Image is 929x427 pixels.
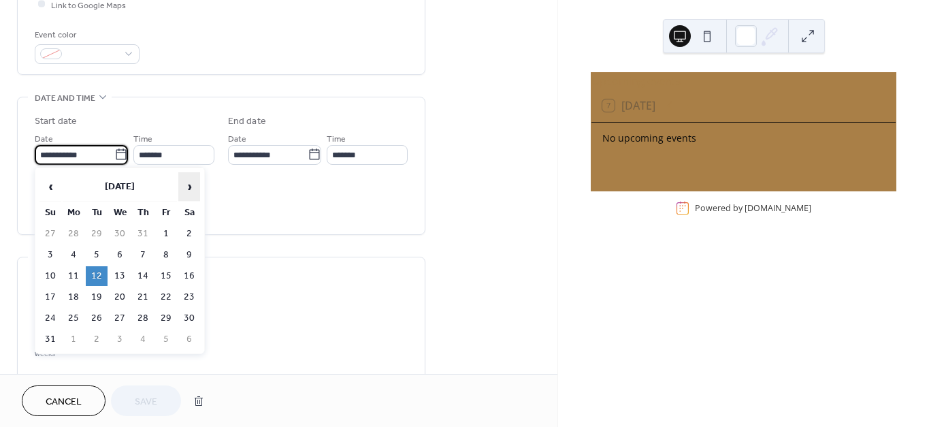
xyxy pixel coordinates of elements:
div: No upcoming events [602,131,885,145]
td: 25 [63,309,84,328]
span: Cancel [46,395,82,409]
span: Date [35,131,53,146]
td: 2 [178,224,200,244]
td: 4 [63,245,84,265]
div: Upcoming events [591,73,896,89]
td: 19 [86,287,108,307]
th: Su [39,203,61,223]
td: 21 [132,287,154,307]
td: 5 [155,330,177,349]
td: 14 [132,266,154,286]
td: 31 [132,224,154,244]
td: 28 [63,224,84,244]
td: 30 [178,309,200,328]
td: 27 [39,224,61,244]
span: Date [228,131,246,146]
td: 1 [155,224,177,244]
a: [DOMAIN_NAME] [745,202,811,214]
th: We [109,203,131,223]
div: Start date [35,114,77,129]
td: 8 [155,245,177,265]
td: 30 [109,224,131,244]
span: Time [327,131,346,146]
th: Th [132,203,154,223]
div: Powered by [695,202,811,214]
td: 18 [63,287,84,307]
td: 3 [39,245,61,265]
td: 20 [109,287,131,307]
td: 4 [132,330,154,349]
th: Mo [63,203,84,223]
td: 31 [39,330,61,349]
td: 17 [39,287,61,307]
td: 6 [109,245,131,265]
td: 27 [109,309,131,328]
span: › [179,173,199,200]
td: 5 [86,245,108,265]
td: 10 [39,266,61,286]
span: ‹ [40,173,61,200]
td: 28 [132,309,154,328]
span: Time [133,131,152,146]
td: 7 [132,245,154,265]
td: 13 [109,266,131,286]
div: End date [228,114,266,129]
td: 3 [109,330,131,349]
th: Sa [178,203,200,223]
td: 15 [155,266,177,286]
td: 9 [178,245,200,265]
th: [DATE] [63,172,177,202]
td: 11 [63,266,84,286]
td: 16 [178,266,200,286]
th: Fr [155,203,177,223]
td: 26 [86,309,108,328]
td: 29 [86,224,108,244]
td: 6 [178,330,200,349]
th: Tu [86,203,108,223]
td: 2 [86,330,108,349]
button: Cancel [22,385,105,416]
div: Event color [35,28,137,42]
td: 12 [86,266,108,286]
td: 1 [63,330,84,349]
td: 29 [155,309,177,328]
td: 22 [155,287,177,307]
span: Date and time [35,91,95,106]
td: 24 [39,309,61,328]
td: 23 [178,287,200,307]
